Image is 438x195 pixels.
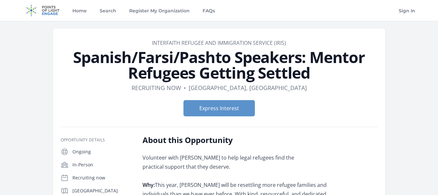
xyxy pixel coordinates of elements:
[72,188,132,194] p: [GEOGRAPHIC_DATA]
[189,83,307,92] dd: [GEOGRAPHIC_DATA], [GEOGRAPHIC_DATA]
[143,181,155,188] strong: Why:
[72,162,132,168] p: In-Person
[72,175,132,181] p: Recruiting now
[61,137,132,143] h3: Opportunity Details
[143,135,332,145] h2: About this Opportunity
[183,100,255,116] button: Express Interest
[184,83,186,92] div: •
[72,149,132,155] p: Ongoing
[131,83,181,92] dd: Recruiting now
[152,39,286,46] a: Interfaith Refugee and Immigration Service (IRIS)
[61,49,378,81] h1: Spanish/Farsi/Pashto Speakers: Mentor Refugees Getting Settled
